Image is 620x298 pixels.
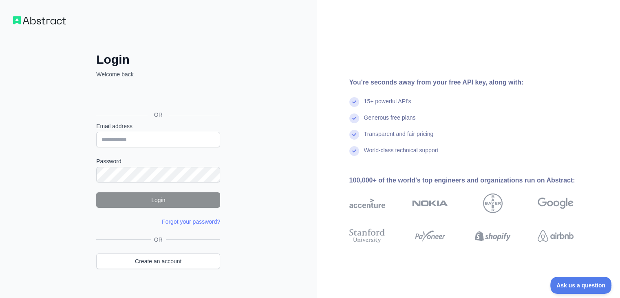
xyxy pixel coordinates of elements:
img: check mark [349,97,359,107]
iframe: Toggle Customer Support [550,277,612,294]
img: check mark [349,146,359,156]
span: OR [151,236,166,244]
img: google [538,193,574,213]
img: payoneer [412,227,448,245]
img: check mark [349,130,359,140]
img: airbnb [538,227,574,245]
div: Transparent and fair pricing [364,130,434,146]
img: shopify [475,227,511,245]
img: nokia [412,193,448,213]
img: accenture [349,193,385,213]
img: stanford university [349,227,385,245]
div: Generous free plans [364,113,416,130]
img: check mark [349,113,359,123]
a: Forgot your password? [162,218,220,225]
img: bayer [483,193,503,213]
img: Workflow [13,16,66,24]
label: Email address [96,122,220,130]
h2: Login [96,52,220,67]
div: World-class technical support [364,146,439,162]
iframe: Sign in with Google Button [92,87,223,105]
div: 15+ powerful API's [364,97,411,113]
div: 100,000+ of the world's top engineers and organizations run on Abstract: [349,176,600,185]
span: OR [148,111,169,119]
label: Password [96,157,220,165]
a: Create an account [96,254,220,269]
p: Welcome back [96,70,220,78]
div: You're seconds away from your free API key, along with: [349,78,600,87]
button: Login [96,192,220,208]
